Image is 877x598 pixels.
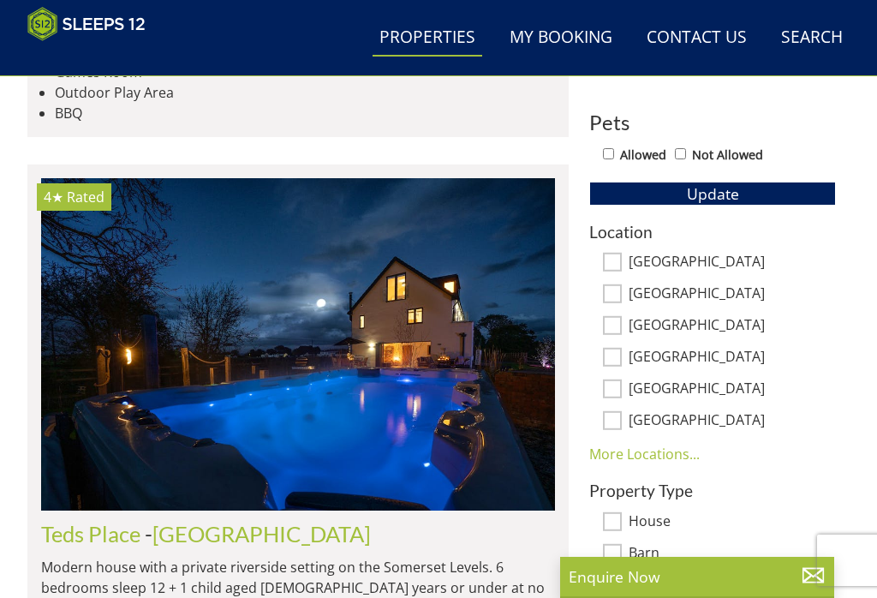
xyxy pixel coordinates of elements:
label: Barn [629,545,836,564]
label: [GEOGRAPHIC_DATA] [629,349,836,368]
label: [GEOGRAPHIC_DATA] [629,254,836,272]
label: [GEOGRAPHIC_DATA] [629,380,836,399]
h3: Location [589,223,836,241]
img: Sleeps 12 [27,7,146,41]
label: [GEOGRAPHIC_DATA] [629,412,836,431]
label: [GEOGRAPHIC_DATA] [629,317,836,336]
span: Teds Place has a 4 star rating under the Quality in Tourism Scheme [44,188,63,206]
li: BBQ [55,103,555,123]
a: Teds Place [41,521,140,547]
a: Properties [373,19,482,57]
img: teds_place_somerset_home_accommodation_vacation_sleeping_10.original.jpg [41,178,555,510]
a: My Booking [503,19,619,57]
iframe: Customer reviews powered by Trustpilot [19,51,199,66]
a: [GEOGRAPHIC_DATA] [152,521,371,547]
h3: Property Type [589,481,836,499]
a: 4★ Rated [41,178,555,510]
label: Not Allowed [692,146,763,164]
a: Contact Us [640,19,754,57]
a: More Locations... [589,445,700,463]
a: Search [774,19,850,57]
label: Allowed [620,146,666,164]
p: Enquire Now [569,565,826,588]
button: Update [589,182,836,206]
h3: Pets [589,111,836,134]
span: Update [687,183,739,204]
span: Rated [67,188,104,206]
label: [GEOGRAPHIC_DATA] [629,285,836,304]
label: House [629,513,836,532]
span: - [145,521,371,547]
li: Outdoor Play Area [55,82,555,103]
